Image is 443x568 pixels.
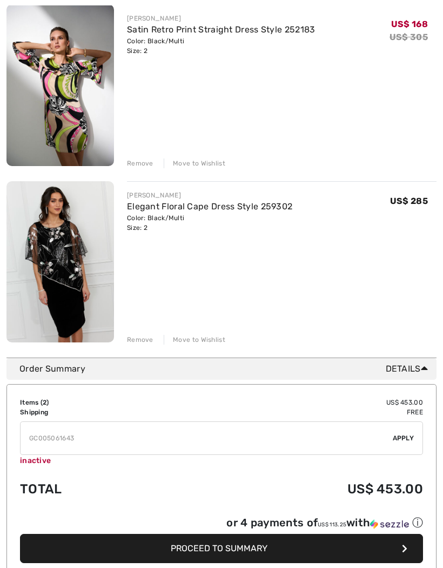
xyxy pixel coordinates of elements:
[127,202,292,212] a: Elegant Floral Cape Dress Style 259302
[20,516,423,534] div: or 4 payments ofUS$ 113.25withSezzle Click to learn more about Sezzle
[164,159,225,169] div: Move to Wishlist
[164,335,225,345] div: Move to Wishlist
[6,5,114,167] img: Satin Retro Print Straight Dress Style 252183
[20,408,164,418] td: Shipping
[171,544,267,554] span: Proceed to Summary
[164,471,423,508] td: US$ 453.00
[43,399,46,407] span: 2
[6,182,114,344] img: Elegant Floral Cape Dress Style 259302
[21,422,393,455] input: Promo code
[20,471,164,508] td: Total
[20,534,423,564] button: Proceed to Summary
[20,398,164,408] td: Items ( )
[127,191,292,201] div: [PERSON_NAME]
[390,32,428,43] s: US$ 305
[386,363,432,376] span: Details
[127,14,316,24] div: [PERSON_NAME]
[226,516,423,531] div: or 4 payments of with
[393,434,414,444] span: Apply
[318,522,346,529] span: US$ 113.25
[370,520,409,530] img: Sezzle
[127,25,316,35] a: Satin Retro Print Straight Dress Style 252183
[127,37,316,56] div: Color: Black/Multi Size: 2
[164,398,423,408] td: US$ 453.00
[127,214,292,233] div: Color: Black/Multi Size: 2
[127,159,153,169] div: Remove
[20,455,423,467] div: inactive
[19,363,432,376] div: Order Summary
[127,335,153,345] div: Remove
[391,19,428,30] span: US$ 168
[164,408,423,418] td: Free
[390,196,428,207] span: US$ 285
